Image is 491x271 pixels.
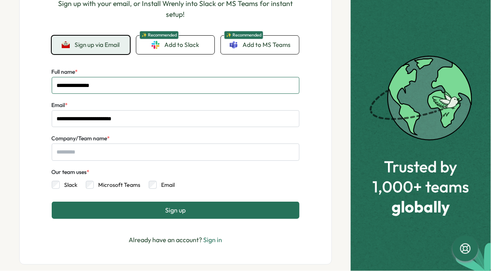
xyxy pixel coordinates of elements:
[373,198,469,215] span: globally
[129,235,222,245] p: Already have an account?
[165,206,186,214] span: Sign up
[242,40,291,49] span: Add to MS Teams
[52,134,110,143] label: Company/Team name
[139,31,179,39] span: ✨ Recommended
[221,36,299,54] a: ✨ RecommendedAdd to MS Teams
[373,158,469,175] span: Trusted by
[224,31,263,39] span: ✨ Recommended
[52,68,78,77] label: Full name
[52,36,130,54] button: Sign up via Email
[164,40,199,49] span: Add to Slack
[75,41,119,49] span: Sign up via Email
[373,178,469,195] span: 1,000+ teams
[136,36,214,54] a: ✨ RecommendedAdd to Slack
[52,168,90,177] div: Our team uses
[60,181,78,189] label: Slack
[52,101,68,110] label: Email
[203,236,222,244] a: Sign in
[52,202,299,218] button: Sign up
[94,181,141,189] label: Microsoft Teams
[157,181,175,189] label: Email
